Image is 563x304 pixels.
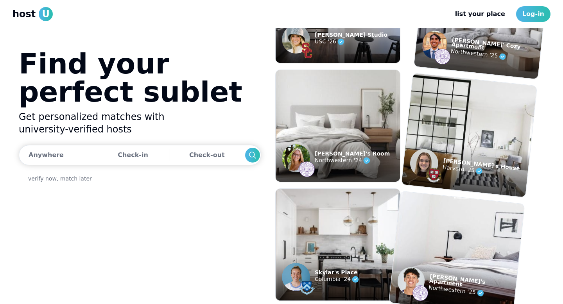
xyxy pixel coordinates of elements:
img: example listing host [409,148,439,179]
p: Harvard '25 [442,163,520,180]
a: hostU [13,7,53,21]
p: [PERSON_NAME]'s House [443,158,520,171]
div: Anywhere [29,147,64,163]
p: Northwestern '25 [428,283,515,301]
img: example listing host [282,144,310,172]
img: example listing host [425,166,443,184]
img: example listing [402,73,537,197]
h2: Get personalized matches with university-verified hosts [19,111,261,136]
p: Northwestern '25 [450,46,540,65]
a: list your place [449,6,511,22]
p: Columbia '24 [315,275,360,284]
span: host [13,8,36,20]
span: U [39,7,53,21]
img: example listing host [299,43,315,58]
a: verify now, match later [28,175,92,182]
p: [PERSON_NAME]'s Apartment [429,274,516,292]
img: example listing host [421,29,448,60]
nav: Main [449,6,550,22]
img: example listing [276,70,400,182]
img: example listing [276,189,400,300]
img: example listing host [282,25,310,54]
div: Check-in [118,147,148,163]
p: [PERSON_NAME]' Cozy Apartment [451,37,541,56]
img: example listing host [299,161,315,177]
p: USC '26 [315,37,387,46]
p: Skylar's Place [315,270,360,275]
p: [PERSON_NAME] Studio [315,32,387,37]
button: AnywhereCheck-inCheck-outSearch [19,145,261,165]
div: Check-out [189,147,225,163]
img: example listing host [412,284,429,302]
img: example listing host [396,266,426,297]
p: Northwestern '24 [315,156,390,165]
p: [PERSON_NAME]'s Room [315,151,390,156]
img: example listing host [299,280,315,296]
img: example listing host [434,48,451,65]
h1: Find your perfect sublet [19,50,242,106]
div: Search [245,148,260,163]
img: example listing host [282,263,310,291]
a: Log-in [516,6,550,22]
